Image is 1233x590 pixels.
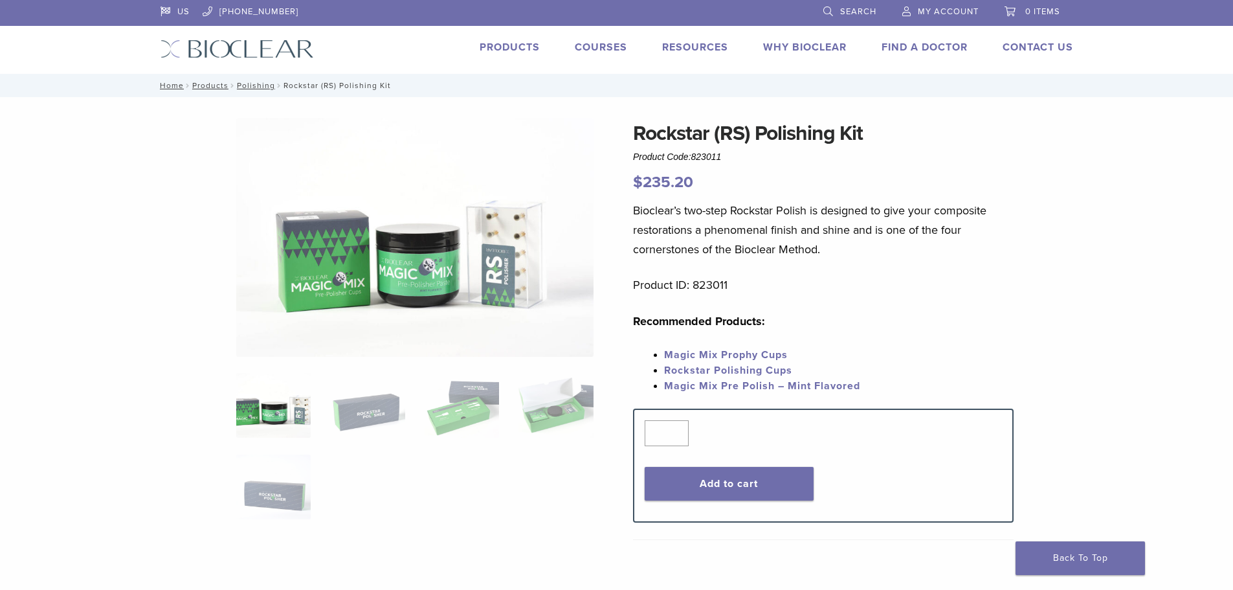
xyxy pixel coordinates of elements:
[1025,6,1060,17] span: 0 items
[425,373,499,438] img: Rockstar (RS) Polishing Kit - Image 3
[1016,541,1145,575] a: Back To Top
[763,41,847,54] a: Why Bioclear
[840,6,876,17] span: Search
[192,81,228,90] a: Products
[1003,41,1073,54] a: Contact Us
[156,81,184,90] a: Home
[691,152,722,162] span: 823011
[664,380,860,392] a: Magic Mix Pre Polish – Mint Flavored
[518,373,593,438] img: Rockstar (RS) Polishing Kit - Image 4
[151,74,1083,97] nav: Rockstar (RS) Polishing Kit
[918,6,979,17] span: My Account
[633,201,1014,259] p: Bioclear’s two-step Rockstar Polish is designed to give your composite restorations a phenomenal ...
[633,118,1014,149] h1: Rockstar (RS) Polishing Kit
[882,41,968,54] a: Find A Doctor
[275,82,283,89] span: /
[236,455,311,519] img: Rockstar (RS) Polishing Kit - Image 5
[237,81,275,90] a: Polishing
[664,364,792,377] a: Rockstar Polishing Cups
[575,41,627,54] a: Courses
[633,314,765,328] strong: Recommended Products:
[633,152,721,162] span: Product Code:
[480,41,540,54] a: Products
[633,173,643,192] span: $
[633,173,693,192] bdi: 235.20
[330,373,405,438] img: Rockstar (RS) Polishing Kit - Image 2
[236,118,594,357] img: DSC_6582 copy
[633,275,1014,295] p: Product ID: 823011
[662,41,728,54] a: Resources
[236,373,311,438] img: DSC_6582-copy-324x324.jpg
[161,40,314,58] img: Bioclear
[645,467,814,501] button: Add to cart
[664,348,788,361] a: Magic Mix Prophy Cups
[228,82,237,89] span: /
[184,82,192,89] span: /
